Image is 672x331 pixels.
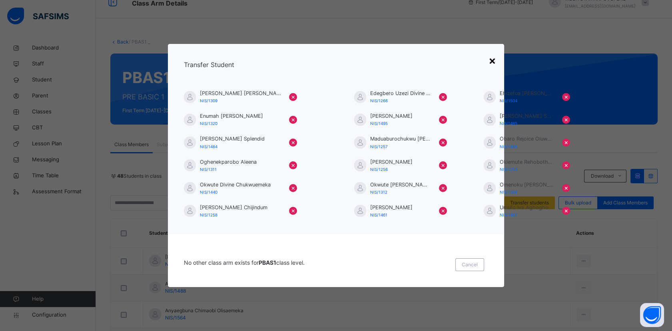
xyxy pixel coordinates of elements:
[441,206,445,215] span: ×
[200,89,281,97] span: [PERSON_NAME] [PERSON_NAME] [PERSON_NAME]
[500,204,554,211] span: Umufo Iva Aghogho
[370,144,388,149] span: NIS/1257
[370,89,431,97] span: Edegbero Uzezi Divine - Victory
[291,115,295,124] span: ×
[370,135,431,143] span: Maduaburochukwu [PERSON_NAME]
[564,115,568,124] span: ×
[370,190,387,194] span: NIS/1312
[184,61,234,69] span: Transfer Student
[564,160,568,170] span: ×
[489,52,496,69] div: ×
[370,212,387,217] span: NIS/1461
[500,181,554,188] span: Omenoku [PERSON_NAME]
[500,135,554,143] span: Obaro Rejoice Oluwafunmilayo
[200,135,281,143] span: [PERSON_NAME] Splendid
[370,167,388,172] span: NIS/1256
[200,181,281,188] span: Okwute Divine Chukwuemeka
[564,92,568,101] span: ×
[200,144,217,149] span: NIS/1484
[291,160,295,170] span: ×
[370,181,431,188] span: Okwute [PERSON_NAME]
[441,160,445,170] span: ×
[200,212,217,217] span: NIS/1258
[500,89,554,97] span: Ehizefua [PERSON_NAME]
[370,204,431,211] span: [PERSON_NAME]
[370,98,388,103] span: NIS/1266
[200,112,281,120] span: Enumah [PERSON_NAME]
[500,112,554,120] span: [PERSON_NAME] Special
[500,144,517,149] span: NIS/1486
[200,190,217,194] span: NIS/1440
[500,121,517,126] span: NIS/1485
[441,183,445,192] span: ×
[291,92,295,101] span: ×
[564,137,568,147] span: ×
[370,112,431,120] span: [PERSON_NAME]
[200,204,281,211] span: [PERSON_NAME] Chijindum
[441,92,445,101] span: ×
[291,183,295,192] span: ×
[259,259,276,266] b: PBAS1
[640,303,664,327] button: Open asap
[200,98,217,103] span: NIS/1309
[184,258,344,271] span: No other class arm exists for class level.
[200,167,217,172] span: NIS/1311
[564,183,568,192] span: ×
[500,212,517,217] span: NIS/1487
[291,206,295,215] span: ×
[500,190,517,194] span: NIS/1356
[500,98,517,103] span: NIS/1504
[564,206,568,215] span: ×
[500,167,517,172] span: NIS/1254
[441,137,445,147] span: ×
[500,158,554,166] span: Okiemute Rehoboth Iyanuoluwa
[441,115,445,124] span: ×
[291,137,295,147] span: ×
[370,158,431,166] span: [PERSON_NAME]
[462,261,478,268] span: Cancel
[370,121,388,126] span: NIS/1495
[200,158,281,166] span: Oghenekparobo Aleena
[200,121,217,126] span: NIS/1320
